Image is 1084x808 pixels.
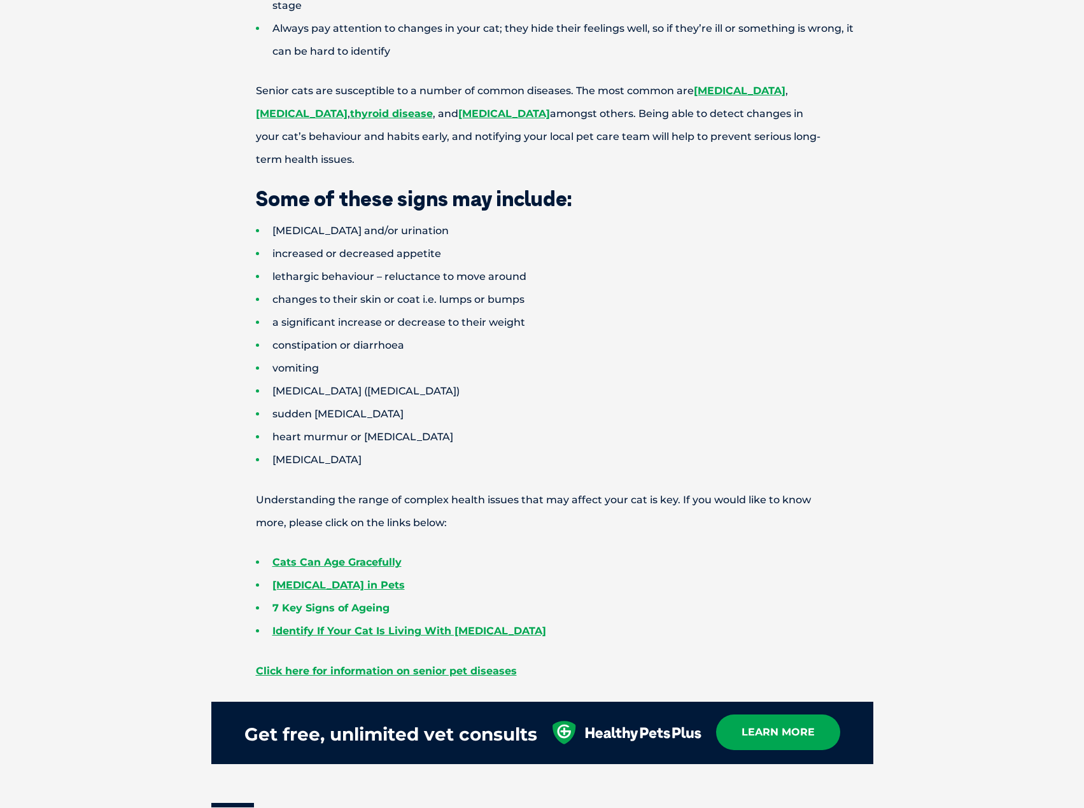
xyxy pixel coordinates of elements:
a: Cats Can Age Gracefully [272,556,402,568]
a: [MEDICAL_DATA] [694,85,785,97]
img: healthy-pets-plus.svg [550,721,702,744]
li: changes to their skin or coat i.e. lumps or bumps [256,288,873,311]
a: Identify If Your Cat Is Living With [MEDICAL_DATA] [272,625,546,637]
h2: Some of these signs may include: [211,188,873,209]
a: Click here for information on senior pet diseases [256,665,517,677]
li: [MEDICAL_DATA] [256,449,873,471]
li: Always pay attention to changes in your cat; they hide their feelings well, so if they’re ill or ... [256,17,873,63]
li: constipation or diarrhoea [256,334,873,357]
li: lethargic behaviour – reluctance to move around [256,265,873,288]
a: [MEDICAL_DATA] [458,108,550,120]
li: a significant increase or decrease to their weight [256,311,873,334]
a: learn more [716,714,840,750]
div: Get free, unlimited vet consults [244,714,537,755]
p: Understanding the range of complex health issues that may affect your cat is key. If you would li... [211,489,873,534]
a: [MEDICAL_DATA] in Pets [272,579,405,591]
li: [MEDICAL_DATA] ([MEDICAL_DATA]) [256,380,873,403]
a: 7 Key Signs of Ageing [272,602,390,614]
li: vomiting [256,357,873,380]
li: increased or decreased appetite [256,242,873,265]
p: Senior cats are susceptible to a number of common diseases. The most common are , , , and amongst... [211,80,873,171]
li: heart murmur or [MEDICAL_DATA] [256,426,873,449]
a: [MEDICAL_DATA] [256,108,348,120]
li: [MEDICAL_DATA] and/or urination [256,219,873,242]
li: sudden [MEDICAL_DATA] [256,403,873,426]
a: thyroid disease [350,108,433,120]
